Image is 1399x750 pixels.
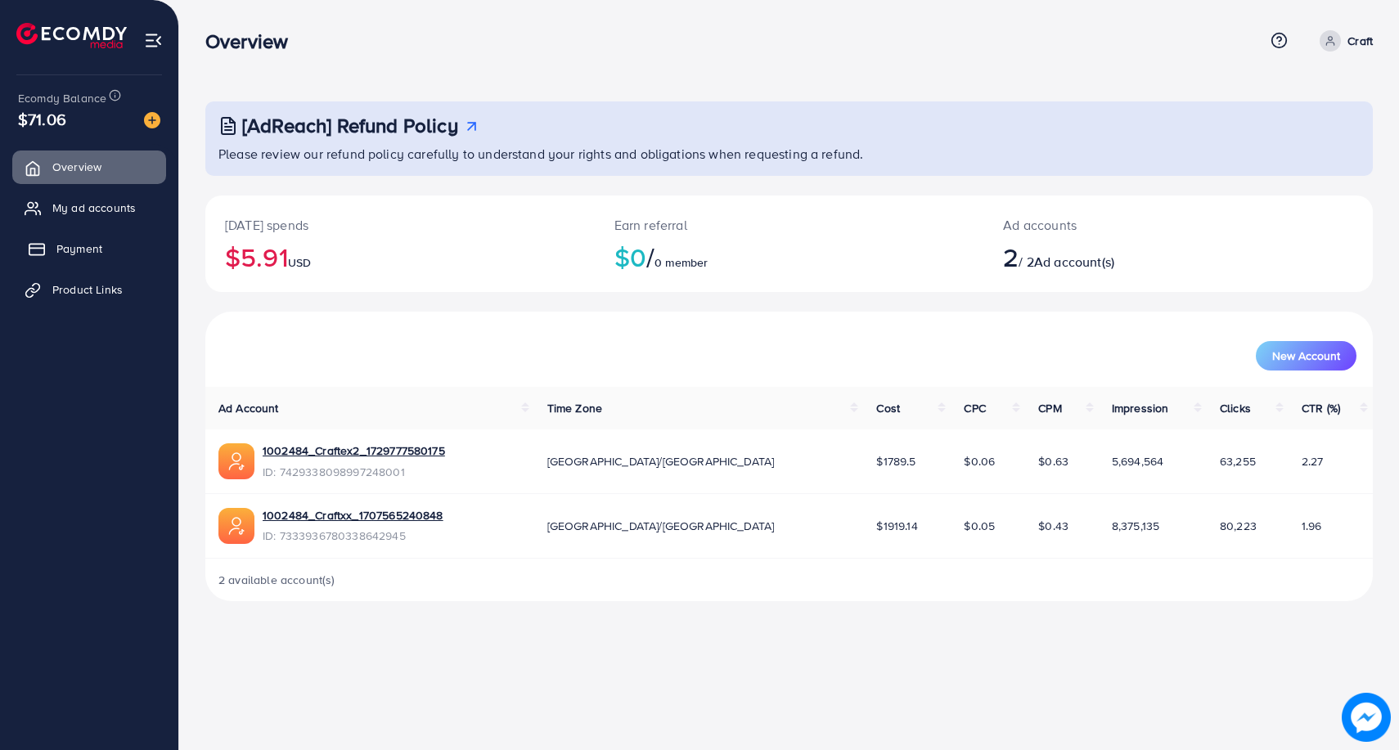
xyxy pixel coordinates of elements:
span: 2 [1003,238,1019,276]
span: CPC [964,400,985,416]
a: Payment [12,232,166,265]
span: 8,375,135 [1112,518,1159,534]
span: 1.96 [1302,518,1322,534]
span: [GEOGRAPHIC_DATA]/[GEOGRAPHIC_DATA] [547,453,775,469]
button: New Account [1256,341,1356,371]
span: 63,255 [1220,453,1256,469]
h2: $5.91 [225,241,575,272]
h3: [AdReach] Refund Policy [242,114,458,137]
span: Ecomdy Balance [18,90,106,106]
span: 0 member [655,254,708,271]
span: $0.05 [964,518,995,534]
img: ic-ads-acc.e4c84228.svg [218,508,254,544]
p: Craft [1347,31,1373,51]
a: My ad accounts [12,191,166,224]
span: Product Links [52,281,123,298]
p: Earn referral [614,215,965,235]
span: CPM [1038,400,1061,416]
span: My ad accounts [52,200,136,216]
span: Cost [876,400,900,416]
span: / [646,238,655,276]
h3: Overview [205,29,301,53]
span: $0.06 [964,453,995,469]
span: Impression [1112,400,1169,416]
span: Payment [56,240,102,257]
img: menu [144,31,163,50]
img: logo [16,23,127,48]
span: ID: 7333936780338642945 [263,528,443,544]
span: CTR (%) [1302,400,1340,416]
p: [DATE] spends [225,215,575,235]
span: [GEOGRAPHIC_DATA]/[GEOGRAPHIC_DATA] [547,518,775,534]
h2: $0 [614,241,965,272]
span: New Account [1272,350,1340,362]
span: Overview [52,159,101,175]
span: Time Zone [547,400,602,416]
a: Craft [1313,30,1373,52]
a: Overview [12,150,166,183]
img: image [1347,698,1386,737]
p: Please review our refund policy carefully to understand your rights and obligations when requesti... [218,144,1363,164]
span: $1919.14 [876,518,917,534]
span: $0.43 [1038,518,1068,534]
span: 5,694,564 [1112,453,1163,469]
img: image [144,112,160,128]
span: 2.27 [1302,453,1324,469]
span: ID: 7429338098997248001 [263,464,445,480]
span: Ad account(s) [1034,253,1114,271]
span: 80,223 [1220,518,1257,534]
span: Clicks [1220,400,1251,416]
p: Ad accounts [1003,215,1256,235]
span: Ad Account [218,400,279,416]
span: $0.63 [1038,453,1068,469]
h2: / 2 [1003,241,1256,272]
span: $71.06 [18,107,66,131]
a: 1002484_Craftxx_1707565240848 [263,507,443,523]
img: ic-ads-acc.e4c84228.svg [218,443,254,479]
span: 2 available account(s) [218,572,335,588]
a: 1002484_Craftex2_1729777580175 [263,442,445,459]
a: Product Links [12,273,166,306]
span: USD [288,254,311,271]
span: $1789.5 [876,453,915,469]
